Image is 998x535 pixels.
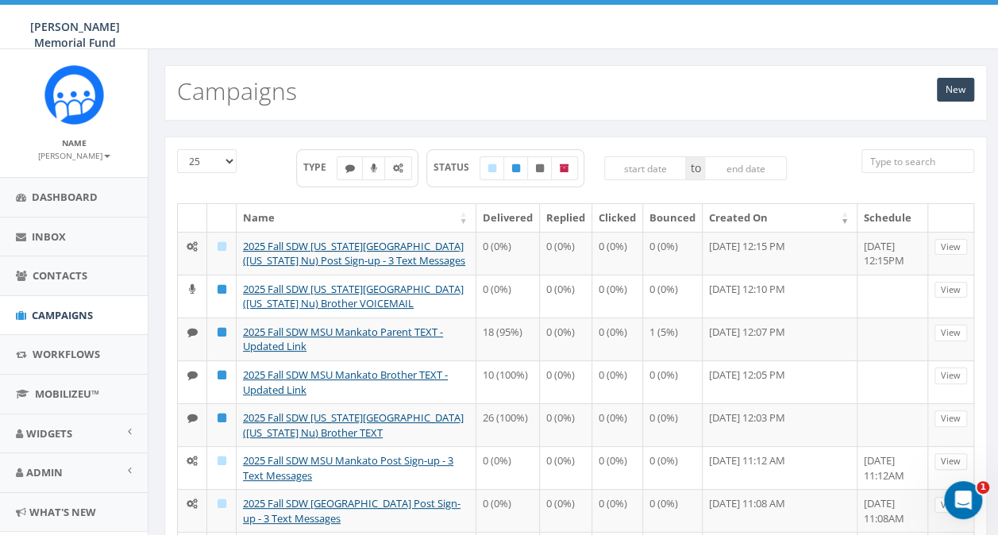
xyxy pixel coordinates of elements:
a: New [937,78,974,102]
i: Published [512,164,520,173]
td: 10 (100%) [476,360,540,403]
i: Draft [218,456,226,466]
label: Published [503,156,529,180]
td: 18 (95%) [476,318,540,360]
td: [DATE] 12:03 PM [703,403,857,446]
i: Ringless Voice Mail [371,164,377,173]
td: 0 (0%) [592,489,643,532]
span: [PERSON_NAME] Memorial Fund [30,19,120,50]
input: end date [704,156,787,180]
th: Replied [540,204,592,232]
iframe: Intercom live chat [944,481,982,519]
a: 2025 Fall SDW [GEOGRAPHIC_DATA] Post Sign-up - 3 Text Messages [243,496,460,525]
td: 0 (0%) [476,232,540,275]
a: View [934,453,967,470]
a: View [934,239,967,256]
a: View [934,368,967,384]
th: Clicked [592,204,643,232]
a: View [934,325,967,341]
td: [DATE] 11:12AM [857,446,928,489]
td: 0 (0%) [592,232,643,275]
td: 0 (0%) [476,275,540,318]
td: 0 (0%) [540,318,592,360]
img: Rally_Corp_Icon.png [44,65,104,125]
i: Text SMS [187,413,198,423]
label: Archived [551,156,578,180]
small: Name [62,137,87,148]
h2: Campaigns [177,78,297,104]
span: Inbox [32,229,66,244]
i: Draft [488,164,496,173]
td: [DATE] 11:08 AM [703,489,857,532]
td: [DATE] 11:12 AM [703,446,857,489]
th: Delivered [476,204,540,232]
i: Automated Message [393,164,403,173]
input: start date [604,156,687,180]
td: 0 (0%) [540,232,592,275]
td: 0 (0%) [643,446,703,489]
i: Published [218,327,226,337]
td: 0 (0%) [540,446,592,489]
td: 0 (0%) [476,446,540,489]
a: 2025 Fall SDW MSU Mankato Parent TEXT - Updated Link [243,325,443,354]
i: Automated Message [187,498,198,509]
label: Automated Message [384,156,412,180]
i: Unpublished [536,164,544,173]
th: Created On: activate to sort column ascending [703,204,857,232]
a: 2025 Fall SDW [US_STATE][GEOGRAPHIC_DATA] ([US_STATE] Nu) Post Sign-up - 3 Text Messages [243,239,465,268]
td: 0 (0%) [643,275,703,318]
th: Bounced [643,204,703,232]
a: 2025 Fall SDW [US_STATE][GEOGRAPHIC_DATA] ([US_STATE] Nu) Brother VOICEMAIL [243,282,464,311]
td: [DATE] 12:07 PM [703,318,857,360]
a: View [934,497,967,514]
td: 0 (0%) [540,489,592,532]
td: 0 (0%) [592,318,643,360]
td: 26 (100%) [476,403,540,446]
a: 2025 Fall SDW MSU Mankato Brother TEXT - Updated Link [243,368,448,397]
i: Ringless Voice Mail [189,284,195,294]
i: Text SMS [187,327,198,337]
a: 2025 Fall SDW MSU Mankato Post Sign-up - 3 Text Messages [243,453,453,483]
td: [DATE] 12:15PM [857,232,928,275]
td: 0 (0%) [540,403,592,446]
td: 0 (0%) [592,446,643,489]
i: Text SMS [345,164,355,173]
span: MobilizeU™ [35,387,99,401]
label: Text SMS [337,156,364,180]
th: Name: activate to sort column ascending [237,204,476,232]
td: [DATE] 12:15 PM [703,232,857,275]
td: [DATE] 12:05 PM [703,360,857,403]
span: What's New [29,505,96,519]
span: STATUS [433,160,480,174]
span: to [686,156,704,180]
span: 1 [977,481,989,494]
span: Workflows [33,347,100,361]
i: Published [218,284,226,294]
span: Campaigns [32,308,93,322]
td: 0 (0%) [592,275,643,318]
td: 0 (0%) [643,403,703,446]
td: 0 (0%) [476,489,540,532]
span: Admin [26,465,63,479]
td: 0 (0%) [592,403,643,446]
span: TYPE [303,160,337,174]
span: Widgets [26,426,72,441]
i: Draft [218,498,226,509]
span: Contacts [33,268,87,283]
i: Draft [218,241,226,252]
td: [DATE] 11:08AM [857,489,928,532]
td: 0 (0%) [592,360,643,403]
td: 0 (0%) [643,360,703,403]
a: [PERSON_NAME] [38,148,110,162]
a: View [934,282,967,298]
td: 0 (0%) [540,360,592,403]
input: Type to search [861,149,974,173]
label: Ringless Voice Mail [362,156,386,180]
td: 1 (5%) [643,318,703,360]
th: Schedule [857,204,928,232]
i: Text SMS [187,370,198,380]
i: Published [218,413,226,423]
a: 2025 Fall SDW [US_STATE][GEOGRAPHIC_DATA] ([US_STATE] Nu) Brother TEXT [243,410,464,440]
td: 0 (0%) [643,489,703,532]
i: Automated Message [187,456,198,466]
